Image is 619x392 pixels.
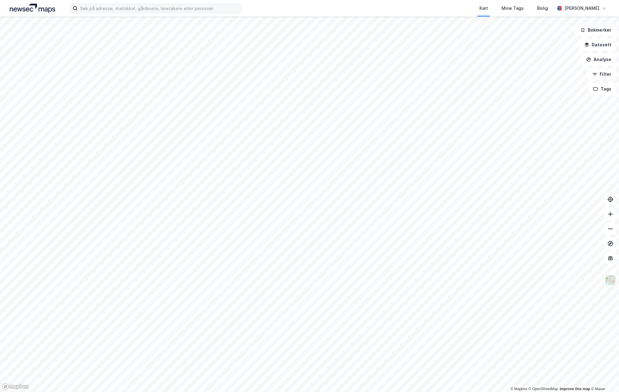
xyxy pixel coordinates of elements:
[587,68,617,80] button: Filter
[10,4,55,13] img: logo.a4113a55bc3d86da70a041830d287a7e.svg
[588,363,619,392] iframe: Chat Widget
[2,383,29,390] a: Mapbox homepage
[78,4,241,13] input: Søk på adresse, matrikkel, gårdeiere, leietakere eller personer
[579,39,617,51] button: Datasett
[537,5,548,12] div: Bolig
[529,387,558,391] a: OpenStreetMap
[560,387,590,391] a: Improve this map
[479,5,488,12] div: Kart
[564,5,599,12] div: [PERSON_NAME]
[605,275,616,286] img: Z
[581,53,617,66] button: Analyse
[502,5,524,12] div: Mine Tags
[575,24,617,36] button: Bokmerker
[510,387,527,391] a: Mapbox
[588,83,617,95] button: Tags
